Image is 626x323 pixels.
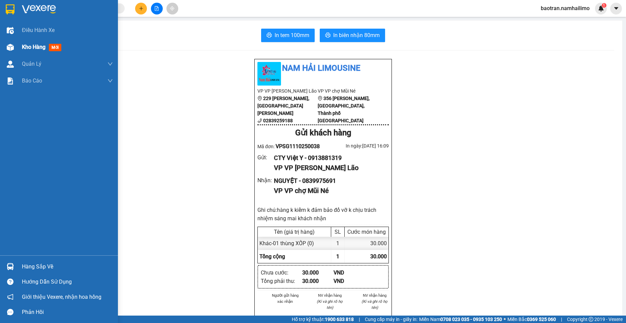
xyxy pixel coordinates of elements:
[316,292,344,298] li: NV nhận hàng
[318,87,378,95] li: VP VP chợ Mũi Né
[3,3,27,27] img: logo.jpg
[22,293,101,301] span: Giới thiệu Vexere, nhận hoa hồng
[257,176,274,185] div: Nhận :
[139,6,144,11] span: plus
[336,253,339,260] span: 1
[276,143,320,150] span: VPSG1110250038
[22,307,113,317] div: Phản hồi
[7,61,14,68] img: warehouse-icon
[7,77,14,85] img: solution-icon
[302,277,334,285] div: 30.000
[261,277,302,285] div: Tổng phải thu :
[589,317,593,322] span: copyright
[6,4,14,14] img: logo-vxr
[346,229,387,235] div: Cước món hàng
[365,316,417,323] span: Cung cấp máy in - giấy in:
[257,96,309,116] b: 229 [PERSON_NAME], [GEOGRAPHIC_DATA][PERSON_NAME]
[107,78,113,84] span: down
[7,27,14,34] img: warehouse-icon
[22,277,113,287] div: Hướng dẫn sử dụng
[7,44,14,51] img: warehouse-icon
[135,3,147,14] button: plus
[7,279,13,285] span: question-circle
[507,316,556,323] span: Miền Bắc
[170,6,175,11] span: aim
[22,26,55,34] span: Điều hành xe
[504,318,506,321] span: ⚪️
[334,277,365,285] div: VND
[151,3,163,14] button: file-add
[49,44,61,51] span: mới
[320,29,385,42] button: printerIn biên nhận 80mm
[292,316,354,323] span: Hỗ trợ kỹ thuật:
[7,263,14,270] img: warehouse-icon
[610,3,622,14] button: caret-down
[323,142,389,150] div: In ngày: [DATE] 16:09
[602,3,606,8] sup: 1
[7,294,13,300] span: notification
[257,153,274,162] div: Gửi :
[267,32,272,39] span: printer
[257,62,389,75] li: Nam Hải Limousine
[261,268,302,277] div: Chưa cước :
[22,262,113,272] div: Hàng sắp về
[274,176,383,186] div: NGUYỆT - 0839975691
[325,317,354,322] strong: 1900 633 818
[318,96,370,123] b: 356 [PERSON_NAME], [GEOGRAPHIC_DATA], Thành phố [GEOGRAPHIC_DATA]
[317,299,343,310] i: (Kí và ghi rõ họ tên)
[22,60,41,68] span: Quản Lý
[257,87,318,95] li: VP VP [PERSON_NAME] Lão
[345,237,388,250] div: 30.000
[259,253,285,260] span: Tổng cộng
[46,45,51,50] span: environment
[359,316,360,323] span: |
[527,317,556,322] strong: 0369 525 060
[22,76,42,85] span: Báo cáo
[302,268,334,277] div: 30.000
[7,309,13,315] span: message
[333,229,343,235] div: SL
[275,31,309,39] span: In tem 100mm
[333,31,380,39] span: In biên nhận 80mm
[561,316,562,323] span: |
[318,96,322,101] span: environment
[257,127,389,139] div: Gửi khách hàng
[261,29,315,42] button: printerIn tem 100mm
[603,3,605,8] span: 1
[3,36,46,59] li: VP VP [PERSON_NAME] Lão
[274,153,383,163] div: CTY Việt Y - 0913881319
[257,142,323,151] div: Mã đơn:
[613,5,619,11] span: caret-down
[154,6,159,11] span: file-add
[370,253,387,260] span: 30.000
[535,4,595,12] span: baotran.namhailimo
[334,268,365,277] div: VND
[263,118,293,123] b: 02839259188
[274,186,383,196] div: VP VP chợ Mũi Né
[360,292,389,298] li: NV nhận hàng
[331,237,345,250] div: 1
[362,299,387,310] i: (Kí và ghi rõ họ tên)
[274,163,383,173] div: VP VP [PERSON_NAME] Lão
[257,118,262,123] span: phone
[598,5,604,11] img: icon-new-feature
[257,62,281,86] img: logo.jpg
[419,316,502,323] span: Miền Nam
[271,292,300,304] li: Người gửi hàng xác nhận
[107,61,113,67] span: down
[46,36,90,44] li: VP VP chợ Mũi Né
[22,44,45,50] span: Kho hàng
[166,3,178,14] button: aim
[259,229,329,235] div: Tên (giá trị hàng)
[325,32,331,39] span: printer
[440,317,502,322] strong: 0708 023 035 - 0935 103 250
[257,96,262,101] span: environment
[259,240,314,247] span: Khác - 01 thùng XỐP (0)
[257,206,389,223] div: Ghi chú: hàng k kiểm k đảm bảo đổ vỡ k chịu trách nhiệm sáng mai khách nhận
[3,3,98,29] li: Nam Hải Limousine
